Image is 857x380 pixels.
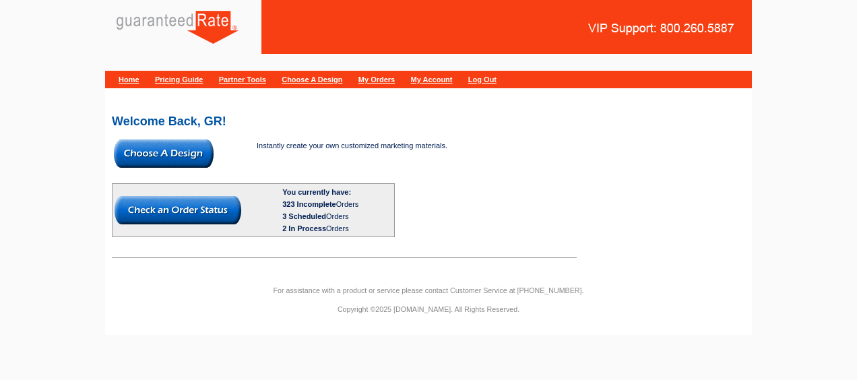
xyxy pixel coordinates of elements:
[105,284,752,296] p: For assistance with a product or service please contact Customer Service at [PHONE_NUMBER].
[282,198,392,234] div: Orders Orders Orders
[114,139,214,168] img: button-choose-design.gif
[282,224,326,232] span: 2 In Process
[411,75,453,84] a: My Account
[115,196,241,224] img: button-check-order-status.gif
[282,75,342,84] a: Choose A Design
[112,115,745,127] h2: Welcome Back, GR!
[155,75,203,84] a: Pricing Guide
[282,188,351,196] b: You currently have:
[468,75,497,84] a: Log Out
[219,75,266,84] a: Partner Tools
[282,212,326,220] span: 3 Scheduled
[105,303,752,315] p: Copyright ©2025 [DOMAIN_NAME]. All Rights Reserved.
[358,75,395,84] a: My Orders
[257,141,447,150] span: Instantly create your own customized marketing materials.
[282,200,336,208] span: 323 Incomplete
[119,75,139,84] a: Home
